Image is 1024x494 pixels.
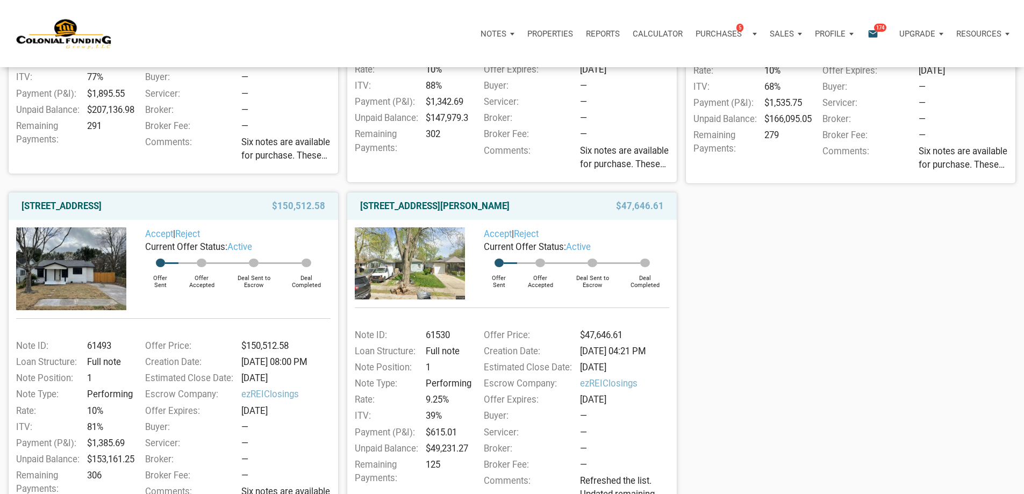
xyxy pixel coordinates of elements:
div: Offer Expires: [478,393,577,406]
div: Rate: [349,393,422,406]
div: Offer Expires: [817,64,915,77]
div: [DATE] 04:21 PM [576,345,675,358]
div: 9.25% [422,393,470,406]
div: 61530 [422,328,470,342]
div: $147,979.3 [422,111,470,125]
p: Profile [815,29,846,39]
div: Comments: [478,144,577,175]
img: NoteUnlimited [16,18,112,50]
div: Note Type: [11,388,83,401]
div: Full note [83,355,132,369]
div: Comments: [817,145,915,175]
div: ITV: [11,70,83,84]
div: 291 [83,119,132,146]
div: Rate: [688,64,761,77]
div: Deal Sent to Escrow [225,267,283,289]
button: Sales [763,18,808,50]
div: 302 [422,127,470,154]
div: $1,535.75 [761,96,809,110]
a: Calculator [626,18,689,50]
div: Offer Price: [140,339,238,353]
button: email174 [860,18,893,50]
div: — [241,420,336,434]
div: Payment (P&I): [11,436,83,450]
span: — [919,130,926,140]
div: — [919,80,1013,94]
div: [DATE] 08:00 PM [238,355,336,369]
div: 10% [761,64,809,77]
div: 1 [422,361,470,374]
div: Unpaid Balance: [688,112,761,126]
img: 574463 [16,227,126,310]
span: $47,646.61 [616,199,664,212]
div: $153,161.25 [83,453,132,466]
div: Broker Fee: [478,458,577,471]
a: Accept [484,228,512,239]
div: Unpaid Balance: [349,442,422,455]
div: Rate: [11,404,83,418]
a: [STREET_ADDRESS][PERSON_NAME] [360,199,510,212]
div: Broker: [478,111,577,125]
div: — [241,103,336,117]
span: Current Offer Status: [484,241,566,252]
div: Performing [422,377,470,390]
div: Estimated Close Date: [140,371,238,385]
span: $150,512.58 [272,199,325,212]
div: Note Position: [11,371,83,385]
div: Unpaid Balance: [11,103,83,117]
div: $615.01 [422,426,470,439]
span: active [227,241,252,252]
div: Note Position: [349,361,422,374]
p: Calculator [633,29,683,39]
a: Accept [145,228,173,239]
button: Upgrade [893,18,950,50]
span: Six notes are available for purchase. These were shared earlier [DATE], and four were reviewed on... [580,144,675,171]
div: 10% [422,63,470,76]
span: Six notes are available for purchase. These were shared earlier [DATE], and four were reviewed on... [919,145,1013,171]
span: Six notes are available for purchase. These were shared earlier [DATE], and four were reviewed on... [241,135,336,162]
div: Offer Price: [478,328,577,342]
a: [STREET_ADDRESS] [22,199,102,212]
div: — [919,96,1013,110]
div: Offer Expires: [140,404,238,418]
div: Broker Fee: [478,127,577,141]
div: $1,385.69 [83,436,132,450]
p: Reports [586,29,620,39]
div: [DATE] [576,393,675,406]
div: $166,095.05 [761,112,809,126]
div: ITV: [11,420,83,434]
button: Notes [474,18,521,50]
div: Note ID: [11,339,83,353]
span: — [580,459,587,470]
div: ITV: [688,80,761,94]
div: Remaining Payments: [349,127,422,154]
div: Payment (P&I): [688,96,761,110]
div: [DATE] [238,371,336,385]
div: 68% [761,80,809,94]
button: Profile [808,18,860,50]
button: Resources [950,18,1016,50]
a: Reject [175,228,200,239]
div: Full note [422,345,470,358]
div: Payment (P&I): [11,87,83,101]
div: Broker Fee: [140,469,238,482]
div: Servicer: [817,96,915,110]
div: Remaining Payments: [688,128,761,155]
div: Escrow Company: [140,388,238,401]
div: Offer Sent [481,267,517,289]
div: — [580,409,675,423]
div: 279 [761,128,809,155]
div: ITV: [349,409,422,423]
div: Offer Expires: [478,63,577,76]
p: Sales [770,29,794,39]
div: Creation Date: [140,355,238,369]
a: Reject [514,228,539,239]
div: $1,342.69 [422,95,470,109]
p: Upgrade [899,29,935,39]
div: 1 [83,371,132,385]
div: Remaining Payments: [11,119,83,146]
div: Offer Accepted [517,267,564,289]
div: $207,136.98 [83,103,132,117]
div: — [580,426,675,439]
div: — [241,70,336,84]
